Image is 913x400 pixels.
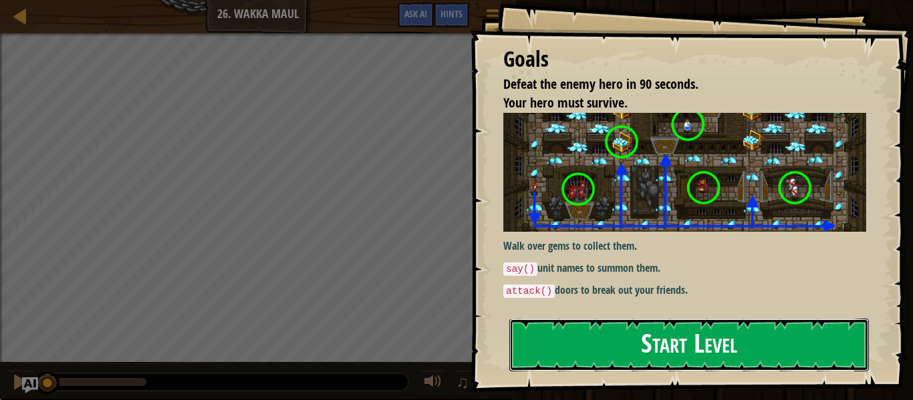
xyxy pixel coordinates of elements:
[487,75,863,94] li: Defeat the enemy hero in 90 seconds.
[503,262,537,276] code: say()
[398,3,434,27] button: Ask AI
[453,370,476,397] button: ♫
[5,43,908,55] div: Sort New > Old
[456,372,469,392] span: ♫
[5,67,908,79] div: Delete
[5,5,279,17] div: Home
[420,370,446,397] button: Adjust volume
[509,319,869,371] button: Start Level
[440,7,463,20] span: Hints
[503,113,866,232] img: Wakka maul
[5,31,908,43] div: Sort A > Z
[404,7,427,20] span: Ask AI
[5,91,908,104] div: Sign out
[5,17,124,31] input: Search outlines
[22,377,38,393] button: Ask AI
[503,284,555,298] code: attack()
[503,260,866,276] p: unit names to summon them.
[487,93,863,113] li: Your hero must survive.
[503,282,866,298] p: doors to break out your friends.
[503,44,866,75] div: Goals
[7,370,33,397] button: Ctrl + P: Pause
[503,93,628,112] span: Your hero must survive.
[5,79,908,91] div: Options
[503,238,866,254] p: Walk over gems to collect them.
[503,75,698,93] span: Defeat the enemy hero in 90 seconds.
[5,55,908,67] div: Move To ...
